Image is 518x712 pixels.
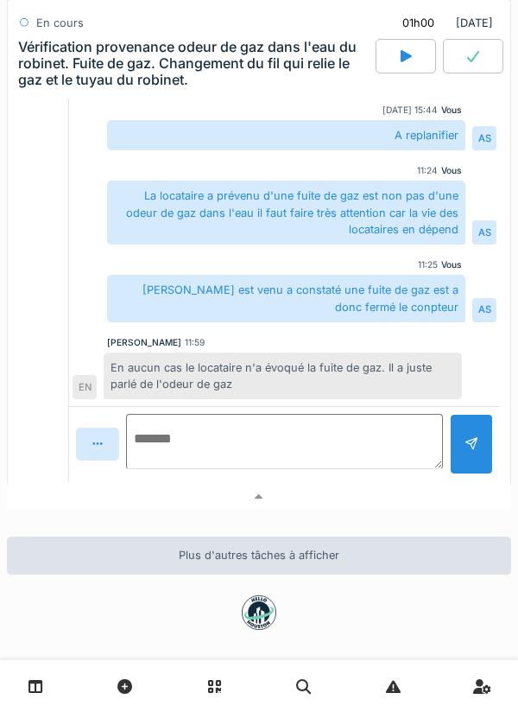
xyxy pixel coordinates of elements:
[107,336,181,349] div: [PERSON_NAME]
[18,39,372,89] div: Vérification provenance odeur de gaz dans l'eau du robinet. Fuite de gaz. Changement du fil qui r...
[185,336,205,349] div: 11:59
[36,15,84,31] div: En cours
[418,258,438,271] div: 11:25
[388,7,500,39] div: [DATE]
[107,181,465,245] div: La locataire a prévenu d'une fuite de gaz est non pas d'une odeur de gaz dans l'eau il faut faire...
[417,164,438,177] div: 11:24
[472,220,496,245] div: AS
[472,298,496,322] div: AS
[107,275,465,321] div: [PERSON_NAME] est venu a constaté une fuite de gaz est a donc fermé le conpteur
[402,15,434,31] div: 01h00
[441,258,462,271] div: Vous
[242,595,276,630] img: badge-BVDL4wpA.svg
[7,537,511,574] div: Plus d'autres tâches à afficher
[107,120,465,150] div: A replanifier
[472,126,496,150] div: AS
[382,104,438,117] div: [DATE] 15:44
[441,164,462,177] div: Vous
[73,375,97,399] div: EN
[104,353,462,399] div: En aucun cas le locataire n'a évoqué la fuite de gaz. Il a juste parlé de l'odeur de gaz
[441,104,462,117] div: Vous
